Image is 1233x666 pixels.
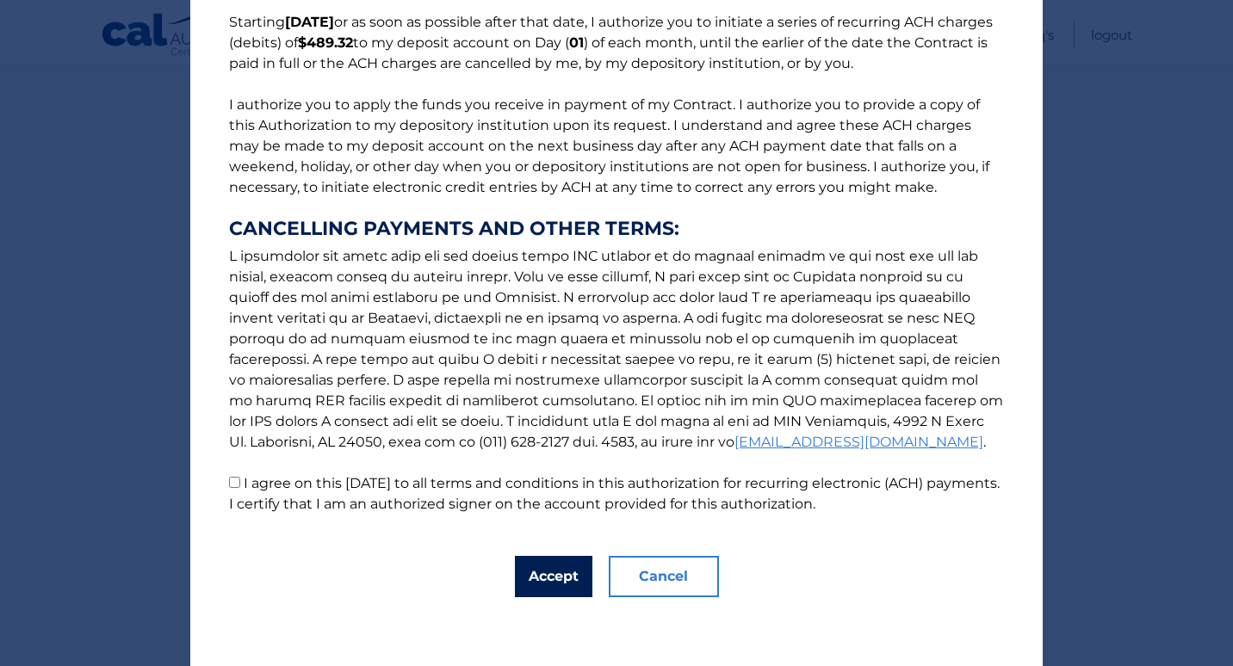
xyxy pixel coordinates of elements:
b: $489.32 [298,34,353,51]
a: [EMAIL_ADDRESS][DOMAIN_NAME] [734,434,983,450]
b: 01 [569,34,584,51]
label: I agree on this [DATE] to all terms and conditions in this authorization for recurring electronic... [229,475,1000,512]
button: Cancel [609,556,719,597]
strong: CANCELLING PAYMENTS AND OTHER TERMS: [229,219,1004,239]
b: [DATE] [285,14,334,30]
button: Accept [515,556,592,597]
